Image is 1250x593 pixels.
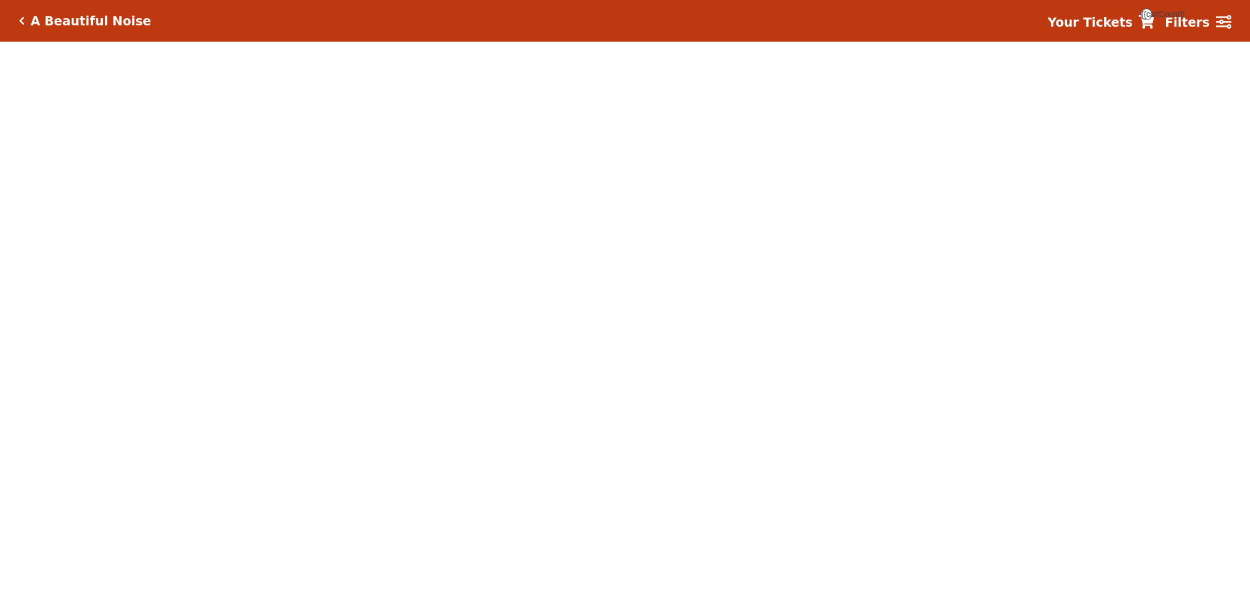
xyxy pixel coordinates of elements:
a: Click here to go back to filters [19,16,25,25]
strong: Your Tickets [1048,15,1133,29]
a: Your Tickets {{cartCount}} [1048,13,1154,32]
h5: A Beautiful Noise [31,14,151,29]
a: Filters [1165,13,1231,32]
strong: Filters [1165,15,1210,29]
span: {{cartCount}} [1141,8,1152,20]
